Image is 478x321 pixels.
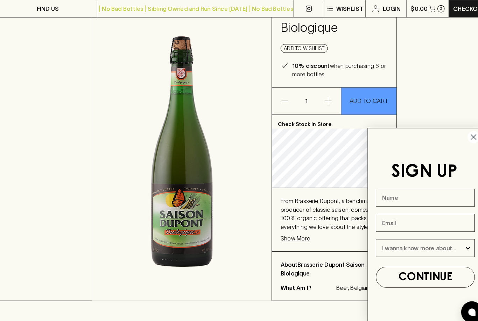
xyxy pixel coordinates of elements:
[352,117,478,321] div: FLYOUT Form
[456,127,468,139] button: Close dialog
[429,6,432,10] p: 0
[274,275,327,284] p: What Am I?
[373,233,453,250] input: I wanna know more about...
[453,233,460,250] button: Show Options
[328,4,355,13] p: Wishlist
[266,112,387,125] p: Check Stock In Store
[274,228,303,236] p: Show More
[457,300,464,307] img: bubble-icon
[274,43,320,51] button: Add to wishlist
[342,94,379,102] p: ADD TO CART
[382,159,446,175] span: SIGN UP
[274,191,379,225] p: From Brasserie Dupont, a benchmark producer of classic saison, comes a 100% organic offering that...
[374,4,391,13] p: Login
[367,208,463,225] input: Email
[274,253,379,270] p: About Brasserie Dupont Saison Biologique
[367,183,463,201] input: Name
[442,4,474,13] p: Checkout
[367,259,463,280] button: CONTINUE
[401,4,417,13] p: $0.00
[37,4,59,13] p: FIND US
[286,61,322,67] b: 10% discount
[291,85,308,111] p: 1
[333,85,387,111] button: ADD TO CART
[329,275,361,284] p: Beer, Belgian
[286,60,379,76] p: when purchasing 6 or more bottles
